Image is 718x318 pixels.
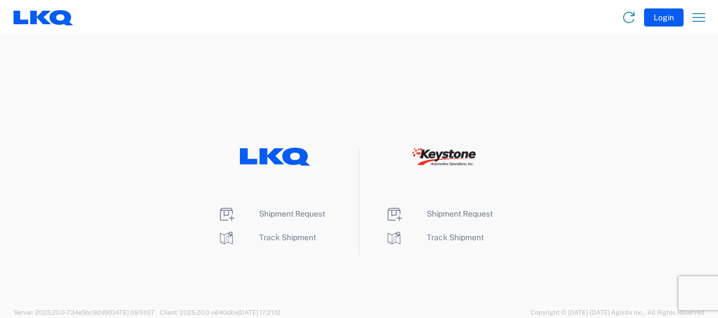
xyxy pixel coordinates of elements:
[217,233,316,242] a: Track Shipment
[259,209,325,218] span: Shipment Request
[427,233,484,242] span: Track Shipment
[531,307,704,317] span: Copyright © [DATE]-[DATE] Agistix Inc., All Rights Reserved
[385,233,484,242] a: Track Shipment
[109,309,155,316] span: [DATE] 09:51:07
[217,209,325,218] a: Shipment Request
[259,233,316,242] span: Track Shipment
[14,309,155,316] span: Server: 2025.20.0-734e5bc92d9
[385,209,493,218] a: Shipment Request
[160,309,281,316] span: Client: 2025.20.0-e640dba
[238,309,281,316] span: [DATE] 17:21:12
[644,8,684,26] button: Login
[427,209,493,218] span: Shipment Request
